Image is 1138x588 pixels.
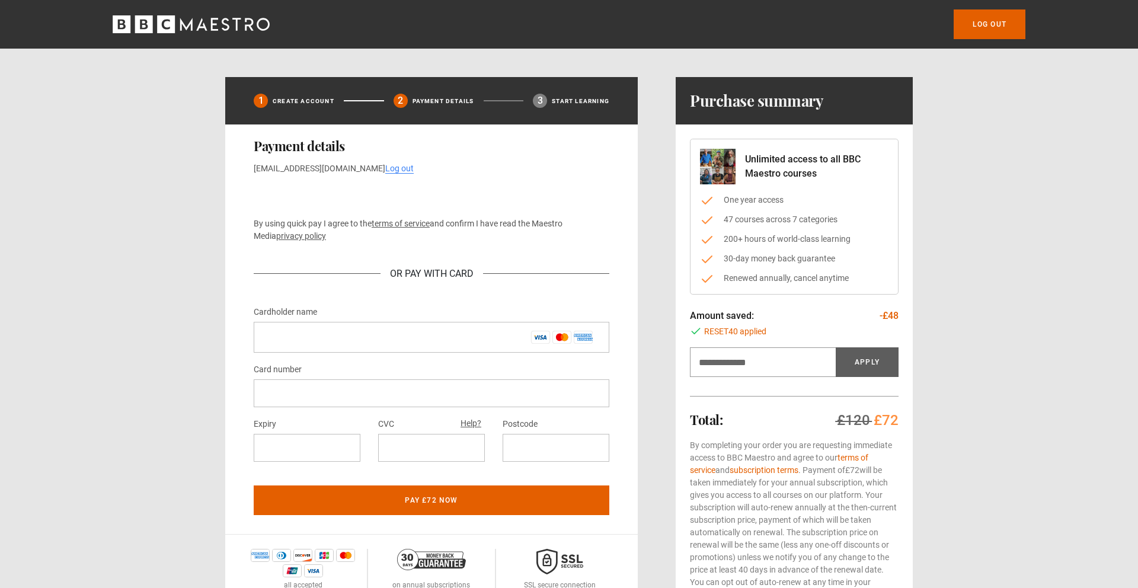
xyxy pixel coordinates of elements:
a: privacy policy [276,231,326,241]
h2: Total: [690,413,723,427]
li: 47 courses across 7 categories [700,213,888,226]
div: 1 [254,94,268,108]
iframe: Secure expiration date input frame [263,442,351,453]
li: 200+ hours of world-class learning [700,233,888,245]
p: Payment details [413,97,474,106]
span: RESET40 applied [704,325,766,338]
img: jcb [315,549,334,562]
div: 3 [533,94,547,108]
a: Log out [954,9,1025,39]
li: Renewed annually, cancel anytime [700,272,888,285]
p: -£48 [880,309,899,323]
iframe: Secure payment input frame [254,184,609,208]
p: Unlimited access to all BBC Maestro courses [745,152,888,181]
p: Start learning [552,97,609,106]
label: CVC [378,417,394,432]
label: Card number [254,363,302,377]
a: subscription terms [730,465,798,475]
iframe: Secure postal code input frame [512,442,600,453]
img: 30-day-money-back-guarantee-c866a5dd536ff72a469b.png [397,549,466,570]
img: diners [272,549,291,562]
img: unionpay [283,564,302,577]
img: discover [293,549,312,562]
span: £72 [874,412,899,429]
h2: Payment details [254,139,609,153]
img: visa [304,564,323,577]
label: Postcode [503,417,538,432]
h1: Purchase summary [690,91,823,110]
button: Pay £72 now [254,485,609,515]
iframe: Secure CVC input frame [388,442,475,453]
div: 2 [394,94,408,108]
button: Help? [457,416,485,432]
p: Create Account [273,97,334,106]
label: Cardholder name [254,305,317,319]
img: mastercard [336,549,355,562]
p: Amount saved: [690,309,754,323]
p: [EMAIL_ADDRESS][DOMAIN_NAME] [254,162,609,175]
button: Apply [836,347,899,377]
span: £72 [845,465,859,475]
li: One year access [700,194,888,206]
iframe: Secure card number input frame [263,388,600,399]
div: Or Pay With Card [381,267,483,281]
label: Expiry [254,417,276,432]
img: amex [251,549,270,562]
span: £120 [837,412,870,429]
a: terms of service [372,219,430,228]
p: By using quick pay I agree to the and confirm I have read the Maestro Media [254,218,609,242]
svg: BBC Maestro [113,15,270,33]
a: Log out [385,164,414,174]
li: 30-day money back guarantee [700,253,888,265]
